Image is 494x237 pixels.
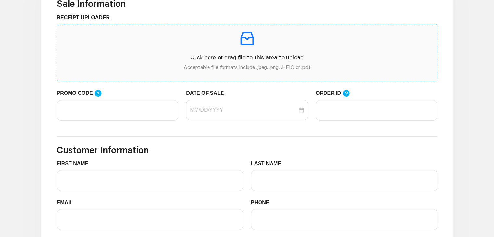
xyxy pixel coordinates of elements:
[251,160,286,168] label: LAST NAME
[57,144,437,156] h3: Customer Information
[57,170,243,191] input: FIRST NAME
[62,63,432,71] p: Acceptable file formats include .jpeg, .png, .HEIC or .pdf
[238,30,256,48] span: inbox
[57,89,108,97] label: PROMO CODE
[316,89,357,97] label: ORDER ID
[251,170,437,191] input: LAST NAME
[190,106,298,114] input: DATE OF SALE
[186,89,229,97] label: DATE OF SALE
[57,199,78,206] label: EMAIL
[57,14,115,21] label: RECEIPT UPLOADER
[57,209,243,230] input: EMAIL
[251,209,437,230] input: PHONE
[57,24,437,81] span: inboxClick here or drag file to this area to uploadAcceptable file formats include .jpeg, .png, ....
[57,160,94,168] label: FIRST NAME
[62,53,432,62] p: Click here or drag file to this area to upload
[251,199,274,206] label: PHONE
